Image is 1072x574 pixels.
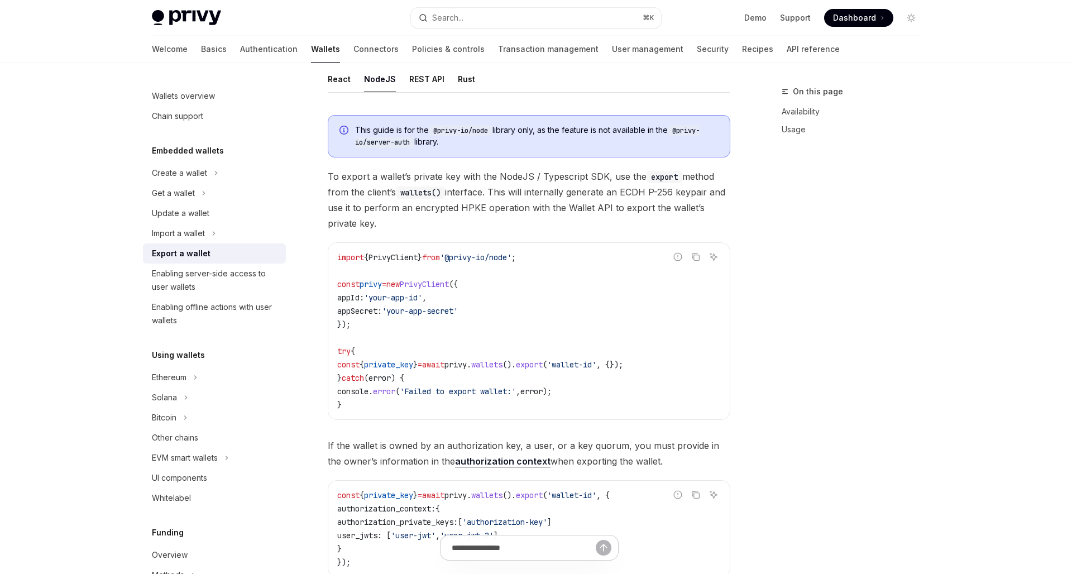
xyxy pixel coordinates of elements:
span: await [422,490,444,500]
span: user_jwts [337,530,377,540]
span: } [337,373,342,383]
a: Wallets overview [143,86,286,106]
span: ( [395,386,400,396]
span: export [516,360,543,370]
span: , {}); [596,360,623,370]
span: } [413,490,418,500]
span: new [386,279,400,289]
span: wallets [471,490,502,500]
span: ] [494,530,498,540]
a: Export a wallet [143,243,286,264]
div: Enabling server-side access to user wallets [152,267,279,294]
a: Welcome [152,36,188,63]
span: PrivyClient [400,279,449,289]
div: Import a wallet [152,227,205,240]
div: Update a wallet [152,207,209,220]
div: Bitcoin [152,411,176,424]
span: 'user-jwt-2' [440,530,494,540]
a: Whitelabel [143,488,286,508]
span: { [435,504,440,514]
div: UI components [152,471,207,485]
span: 'wallet-id' [547,360,596,370]
span: console [337,386,368,396]
div: Chain support [152,109,203,123]
span: 'your-app-id' [364,293,422,303]
span: private_key [364,360,413,370]
button: Toggle Ethereum section [143,367,286,388]
code: wallets() [396,186,445,199]
span: , [516,386,520,396]
img: light logo [152,10,221,26]
span: const [337,360,360,370]
div: React [328,66,351,92]
span: } [413,360,418,370]
span: wallets [471,360,502,370]
button: Toggle Import a wallet section [143,223,286,243]
span: from [422,252,440,262]
span: private_key [364,490,413,500]
span: export [516,490,543,500]
button: Toggle Bitcoin section [143,408,286,428]
div: Rust [458,66,475,92]
span: Dashboard [833,12,876,23]
button: Report incorrect code [671,487,685,502]
button: Toggle Get a wallet section [143,183,286,203]
span: 'wallet-id' [547,490,596,500]
a: Enabling server-side access to user wallets [143,264,286,297]
div: Other chains [152,431,198,444]
code: export [647,171,682,183]
a: Usage [782,121,929,138]
span: ) { [391,373,404,383]
span: error [368,373,391,383]
button: Ask AI [706,487,721,502]
span: { [360,360,364,370]
h5: Funding [152,526,184,539]
button: Toggle Create a wallet section [143,163,286,183]
a: Other chains [143,428,286,448]
div: Overview [152,548,188,562]
a: Enabling offline actions with user wallets [143,297,286,331]
span: appId: [337,293,364,303]
span: ({ [449,279,458,289]
span: catch [342,373,364,383]
span: , { [596,490,610,500]
span: ); [543,386,552,396]
span: 'Failed to export wallet:' [400,386,516,396]
a: Authentication [240,36,298,63]
a: authorization context [455,456,551,467]
a: API reference [787,36,840,63]
span: { [351,346,355,356]
span: try [337,346,351,356]
a: Availability [782,103,929,121]
span: , [435,530,440,540]
div: Wallets overview [152,89,215,103]
span: (). [502,490,516,500]
a: Dashboard [824,9,893,27]
div: Ethereum [152,371,186,384]
a: Policies & controls [412,36,485,63]
a: Basics [201,36,227,63]
button: Send message [596,540,611,556]
span: ( [364,373,368,383]
span: } [418,252,422,262]
span: . [368,386,373,396]
span: ] [547,517,552,527]
div: Search... [432,11,463,25]
span: . [467,490,471,500]
span: { [364,252,368,262]
div: EVM smart wallets [152,451,218,465]
button: Copy the contents from the code block [688,487,703,502]
span: error [373,386,395,396]
span: }); [337,319,351,329]
span: const [337,279,360,289]
span: : [ [377,530,391,540]
code: @privy-io/node [429,125,492,136]
span: } [337,400,342,410]
span: 'your-app-secret' [382,306,458,316]
span: const [337,490,360,500]
a: Update a wallet [143,203,286,223]
span: = [418,360,422,370]
span: = [418,490,422,500]
span: privy [444,490,467,500]
div: Export a wallet [152,247,210,260]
